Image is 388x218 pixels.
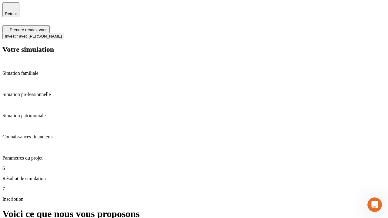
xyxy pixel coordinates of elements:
[2,45,386,54] h2: Votre simulation
[2,92,386,97] p: Situation professionnelle
[2,186,386,192] p: 7
[2,25,50,33] button: Prendre rendez-vous
[2,71,386,76] p: Situation familiale
[5,34,62,38] span: Investir avec [PERSON_NAME]
[5,12,17,16] span: Retour
[367,197,382,212] iframe: Intercom live chat
[2,197,386,202] p: Inscription
[2,33,64,39] button: Investir avec [PERSON_NAME]
[2,2,19,17] button: Retour
[10,28,47,32] span: Prendre rendez-vous
[2,113,386,118] p: Situation patrimoniale
[2,155,386,161] p: Paramètres du projet
[2,134,386,140] p: Connaissances financières
[2,166,386,171] p: 6
[2,176,386,181] p: Résultat de simulation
